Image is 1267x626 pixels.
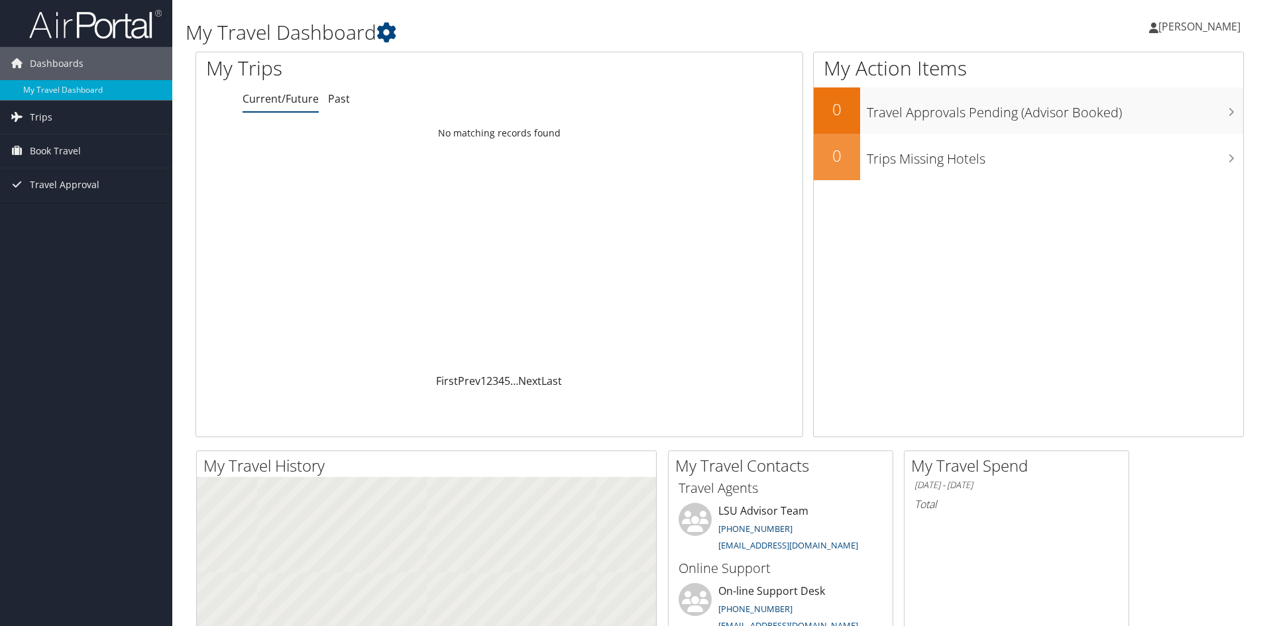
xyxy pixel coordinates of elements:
h2: 0 [814,98,860,121]
h3: Travel Agents [679,479,883,497]
h3: Trips Missing Hotels [867,143,1243,168]
h1: My Action Items [814,54,1243,82]
h2: My Travel History [203,454,656,477]
a: Prev [458,374,480,388]
a: Past [328,91,350,106]
a: [PHONE_NUMBER] [718,603,793,615]
a: 1 [480,374,486,388]
a: [EMAIL_ADDRESS][DOMAIN_NAME] [718,539,858,551]
span: Dashboards [30,47,83,80]
a: 2 [486,374,492,388]
a: [PHONE_NUMBER] [718,523,793,535]
a: 0Trips Missing Hotels [814,134,1243,180]
h3: Online Support [679,559,883,578]
span: Book Travel [30,134,81,168]
h1: My Travel Dashboard [186,19,898,46]
a: [PERSON_NAME] [1149,7,1254,46]
a: 3 [492,374,498,388]
h2: 0 [814,144,860,167]
a: Current/Future [243,91,319,106]
a: First [436,374,458,388]
td: No matching records found [196,121,802,145]
a: Last [541,374,562,388]
span: Travel Approval [30,168,99,201]
h3: Travel Approvals Pending (Advisor Booked) [867,97,1243,122]
h2: My Travel Contacts [675,454,893,477]
img: airportal-logo.png [29,9,162,40]
h2: My Travel Spend [911,454,1129,477]
a: 0Travel Approvals Pending (Advisor Booked) [814,87,1243,134]
a: Next [518,374,541,388]
span: Trips [30,101,52,134]
span: … [510,374,518,388]
li: LSU Advisor Team [672,503,889,557]
h6: Total [914,497,1119,511]
a: 4 [498,374,504,388]
a: 5 [504,374,510,388]
h1: My Trips [206,54,540,82]
h6: [DATE] - [DATE] [914,479,1119,492]
span: [PERSON_NAME] [1158,19,1240,34]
